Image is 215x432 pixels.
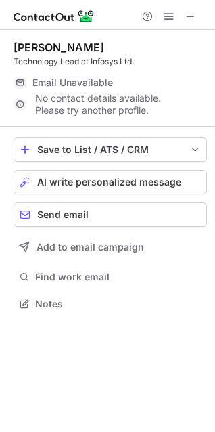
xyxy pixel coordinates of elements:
[37,144,183,155] div: Save to List / ATS / CRM
[35,298,201,310] span: Notes
[14,170,207,194] button: AI write personalized message
[14,41,104,54] div: [PERSON_NAME]
[14,235,207,259] button: Add to email campaign
[37,209,89,220] span: Send email
[14,267,207,286] button: Find work email
[32,77,113,89] span: Email Unavailable
[14,8,95,24] img: ContactOut v5.3.10
[14,56,207,68] div: Technology Lead at Infosys Ltd.
[37,177,181,188] span: AI write personalized message
[14,295,207,314] button: Notes
[35,271,201,283] span: Find work email
[14,202,207,227] button: Send email
[14,93,207,115] div: No contact details available. Please try another profile.
[14,137,207,162] button: save-profile-one-click
[37,242,144,253] span: Add to email campaign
